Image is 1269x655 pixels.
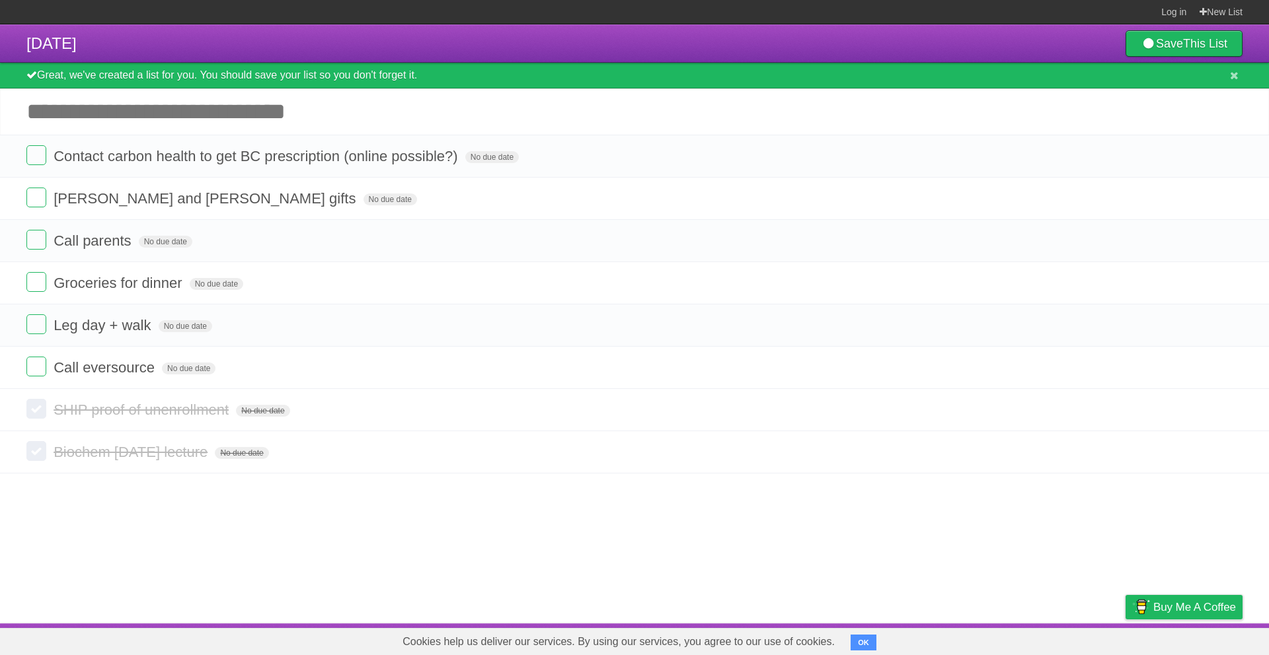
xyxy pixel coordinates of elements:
[1132,596,1150,618] img: Buy me a coffee
[54,275,185,291] span: Groceries for dinner
[159,320,212,332] span: No due date
[389,629,848,655] span: Cookies help us deliver our services. By using our services, you agree to our use of cookies.
[1108,627,1143,652] a: Privacy
[1153,596,1236,619] span: Buy me a coffee
[139,236,192,248] span: No due date
[1159,627,1243,652] a: Suggest a feature
[54,190,359,207] span: [PERSON_NAME] and [PERSON_NAME] gifts
[26,399,46,419] label: Done
[1126,30,1243,57] a: SaveThis List
[851,635,876,650] button: OK
[54,232,134,249] span: Call parents
[950,627,978,652] a: About
[364,193,417,205] span: No due date
[162,362,215,374] span: No due date
[1063,627,1093,652] a: Terms
[26,145,46,165] label: Done
[54,359,158,376] span: Call eversource
[54,148,461,164] span: Contact carbon health to get BC prescription (online possible?)
[54,401,232,418] span: SHIP proof of unenrollment
[26,272,46,292] label: Done
[54,444,211,460] span: Biochem [DATE] lecture
[54,317,154,333] span: Leg day + walk
[1183,37,1227,50] b: This List
[26,230,46,250] label: Done
[1126,595,1243,619] a: Buy me a coffee
[26,357,46,376] label: Done
[190,278,243,290] span: No due date
[236,405,289,417] span: No due date
[993,627,1047,652] a: Developers
[26,34,77,52] span: [DATE]
[26,188,46,207] label: Done
[26,441,46,461] label: Done
[26,314,46,334] label: Done
[215,447,268,459] span: No due date
[465,151,519,163] span: No due date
